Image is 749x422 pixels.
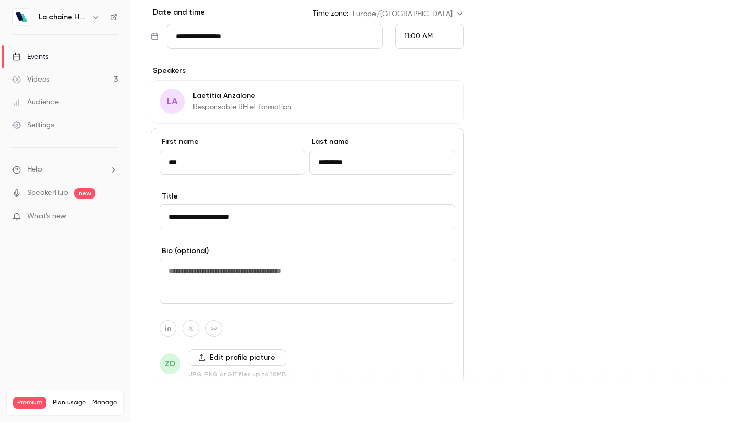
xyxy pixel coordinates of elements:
label: Title [160,191,455,202]
label: First name [160,137,305,147]
div: Events [12,51,48,62]
button: Save [151,393,188,414]
li: help-dropdown-opener [12,164,118,175]
label: Edit profile picture [189,349,286,366]
div: Audience [12,97,59,108]
p: Laetitia Anzalone [193,90,291,101]
div: Videos [12,74,49,85]
span: What's new [27,211,66,222]
iframe: Noticeable Trigger [105,212,118,221]
p: Responsable RH et formation [193,102,291,112]
input: Tue, Feb 17, 2026 [167,24,383,49]
div: Settings [12,120,54,130]
label: Last name [309,137,455,147]
p: Date and time [151,7,205,18]
a: Manage [92,399,117,407]
p: Speakers [151,65,464,76]
span: 11:00 AM [404,33,433,40]
div: Europe/[GEOGRAPHIC_DATA] [353,9,464,19]
img: La chaîne Hublo [13,9,30,25]
div: From [395,24,464,49]
span: ZD [165,358,175,370]
label: Time zone: [313,8,348,19]
a: SpeakerHub [27,188,68,199]
h6: La chaîne Hublo [38,12,87,22]
span: new [74,188,95,199]
span: LA [167,95,178,109]
span: Plan usage [53,399,86,407]
p: JPG, PNG or GIF files up to 10MB [189,370,286,378]
div: LALaetitia AnzaloneResponsable RH et formation [151,80,464,124]
span: Help [27,164,42,175]
span: Premium [13,397,46,409]
label: Bio (optional) [160,246,455,256]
